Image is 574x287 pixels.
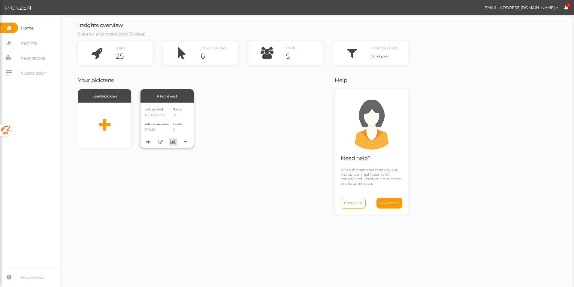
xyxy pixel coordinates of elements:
span: Subscription [21,68,46,78]
span: [EMAIL_ADDRESS][DOMAIN_NAME] [483,5,555,10]
span: Conversion Rate [371,46,399,50]
span: Help [335,77,347,84]
img: 8c801ccf6cf7b591238526ce0277185e [467,2,478,13]
img: support.png [345,95,399,150]
span: Referred revenue [144,122,169,126]
span: Help center [380,201,399,205]
div: Last updated [DATE] 5:42 AM Referred revenue $749.88 Starts 18 Leads 2 [140,103,194,148]
span: Starts [173,107,181,111]
span: Create pickzen [92,94,117,98]
img: Pickzen logo [5,4,31,11]
p: $749.88 [144,128,169,132]
button: [EMAIL_ADDRESS][DOMAIN_NAME] [478,2,564,13]
span: Your pickzens [78,77,114,84]
div: 6 [201,52,238,61]
span: Insights [21,38,37,48]
span: Data for all pickzens (Last 30 days) [78,31,145,37]
div: Pawvie ver3 [140,89,194,103]
p: [DATE] 5:42 AM [144,113,169,117]
span: Help center [21,273,44,282]
span: Click Throughs [201,46,225,50]
span: Leads [286,46,296,50]
p: 18 [173,113,182,117]
a: Configure [371,52,408,61]
span: Starts [116,46,125,50]
span: We understand that creating your first pickzen might seem a bit complicated. Reach out to our tea... [341,168,401,186]
div: 25 [116,52,153,61]
span: Need help? [341,155,370,162]
span: Home [21,23,33,33]
p: 2 [173,128,182,132]
span: Last updated [144,107,163,111]
span: Configure [371,54,388,58]
span: Leads [173,122,182,126]
div: 5 [286,52,323,61]
span: Integrations [21,53,45,63]
span: Contact us [344,201,362,205]
a: Help center [376,198,403,208]
span: 4 [566,3,571,8]
span: Insights overview [78,22,123,29]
